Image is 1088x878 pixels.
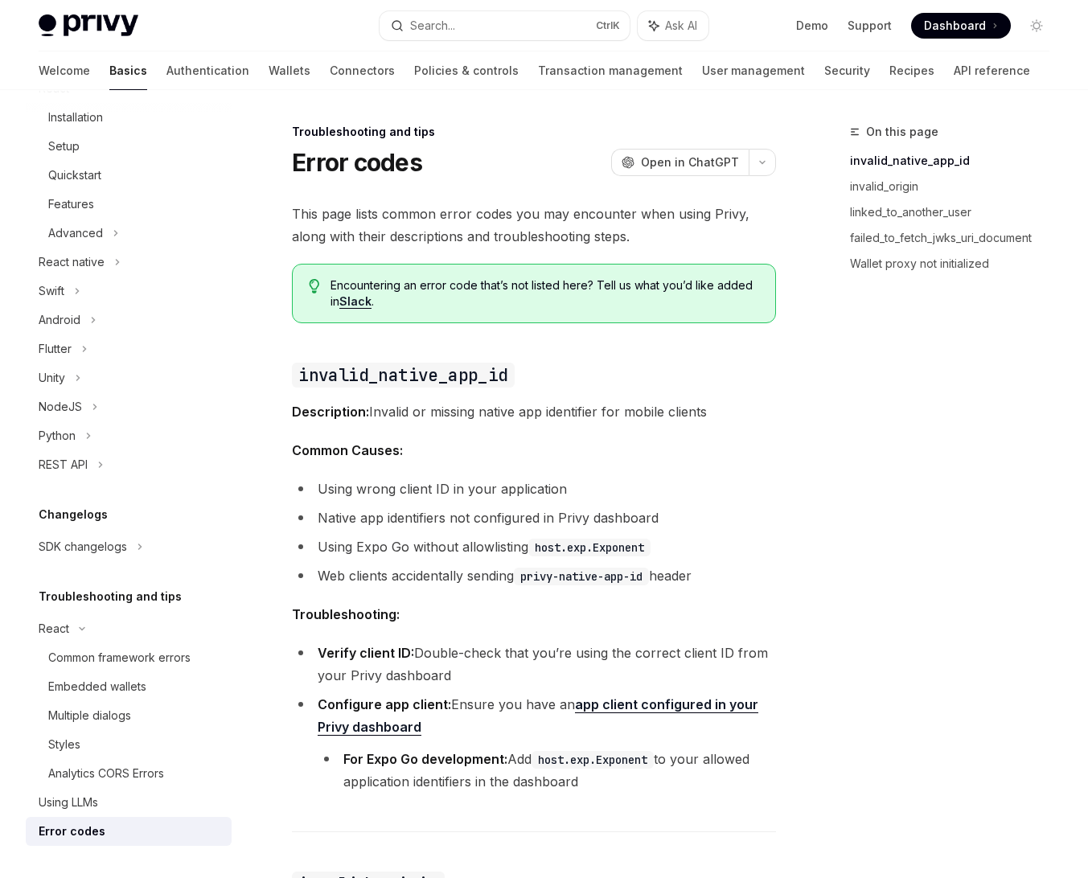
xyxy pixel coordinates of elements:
div: Common framework errors [48,648,191,667]
a: Using LLMs [26,788,232,817]
strong: Common Causes: [292,442,403,458]
a: API reference [954,51,1030,90]
li: Using Expo Go without allowlisting [292,535,776,558]
a: Security [824,51,870,90]
a: Multiple dialogs [26,701,232,730]
a: Basics [109,51,147,90]
a: linked_to_another_user [850,199,1062,225]
span: On this page [866,122,938,142]
div: Unity [39,368,65,388]
div: Python [39,426,76,445]
li: Native app identifiers not configured in Privy dashboard [292,507,776,529]
a: Styles [26,730,232,759]
div: Swift [39,281,64,301]
a: Recipes [889,51,934,90]
a: Welcome [39,51,90,90]
div: Multiple dialogs [48,706,131,725]
span: Ask AI [665,18,697,34]
div: Troubleshooting and tips [292,124,776,140]
a: Wallets [269,51,310,90]
a: User management [702,51,805,90]
li: Double-check that you’re using the correct client ID from your Privy dashboard [292,642,776,687]
a: Setup [26,132,232,161]
svg: Tip [309,279,320,293]
button: Open in ChatGPT [611,149,749,176]
a: Slack [339,294,372,309]
strong: Verify client ID: [318,645,414,661]
strong: Description: [292,404,369,420]
div: SDK changelogs [39,537,127,556]
div: Features [48,195,94,214]
a: invalid_origin [850,174,1062,199]
span: Ctrl K [596,19,620,32]
a: Common framework errors [26,643,232,672]
code: host.exp.Exponent [528,539,651,556]
code: host.exp.Exponent [532,751,654,769]
div: Quickstart [48,166,101,185]
span: This page lists common error codes you may encounter when using Privy, along with their descripti... [292,203,776,248]
a: Embedded wallets [26,672,232,701]
img: light logo [39,14,138,37]
div: REST API [39,455,88,474]
code: invalid_native_app_id [292,363,514,388]
a: Analytics CORS Errors [26,759,232,788]
a: Features [26,190,232,219]
li: Add to your allowed application identifiers in the dashboard [318,748,776,793]
span: Invalid or missing native app identifier for mobile clients [292,400,776,423]
div: Flutter [39,339,72,359]
div: Search... [410,16,455,35]
a: Dashboard [911,13,1011,39]
div: Analytics CORS Errors [48,764,164,783]
h5: Troubleshooting and tips [39,587,182,606]
div: React [39,619,69,638]
li: Ensure you have an [292,693,776,793]
li: Using wrong client ID in your application [292,478,776,500]
strong: For Expo Go development: [343,751,507,767]
code: privy-native-app-id [514,568,649,585]
div: Using LLMs [39,793,98,812]
div: React native [39,252,105,272]
strong: Troubleshooting: [292,606,400,622]
div: Advanced [48,224,103,243]
button: Search...CtrlK [380,11,629,40]
div: Styles [48,735,80,754]
div: Android [39,310,80,330]
span: Encountering an error code that’s not listed here? Tell us what you’d like added in . [331,277,759,310]
div: Installation [48,108,103,127]
a: Authentication [166,51,249,90]
li: Web clients accidentally sending header [292,564,776,587]
div: Error codes [39,822,105,841]
a: Policies & controls [414,51,519,90]
span: Open in ChatGPT [641,154,739,170]
button: Ask AI [638,11,708,40]
h1: Error codes [292,148,422,177]
span: Dashboard [924,18,986,34]
a: Wallet proxy not initialized [850,251,1062,277]
a: Installation [26,103,232,132]
div: Setup [48,137,80,156]
a: invalid_native_app_id [850,148,1062,174]
a: Error codes [26,817,232,846]
button: Toggle dark mode [1024,13,1049,39]
div: NodeJS [39,397,82,416]
a: failed_to_fetch_jwks_uri_document [850,225,1062,251]
a: Quickstart [26,161,232,190]
div: Embedded wallets [48,677,146,696]
a: Demo [796,18,828,34]
a: Connectors [330,51,395,90]
a: Support [848,18,892,34]
h5: Changelogs [39,505,108,524]
a: Transaction management [538,51,683,90]
strong: Configure app client: [318,696,451,712]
